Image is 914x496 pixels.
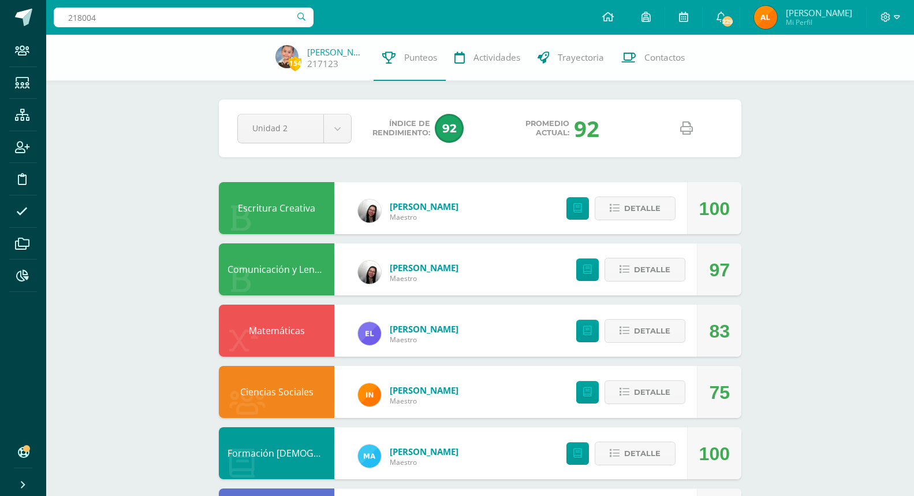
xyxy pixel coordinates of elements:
[644,51,685,64] span: Contactos
[721,15,734,28] span: 229
[219,366,334,418] div: Ciencias Sociales
[390,396,458,406] span: Maestro
[390,446,458,457] a: [PERSON_NAME]
[473,51,520,64] span: Actividades
[238,114,351,143] a: Unidad 2
[307,46,365,58] a: [PERSON_NAME]
[358,383,381,406] img: 88328296423004fd1088a33baeb035dd.png
[390,335,458,345] span: Maestro
[358,261,381,284] img: 06b444a11b9f6e1c55c949bc21e7cb85.png
[709,367,730,419] div: 75
[404,51,437,64] span: Punteos
[219,243,334,295] div: Comunicación y Lenguaje L1
[227,447,376,460] a: Formación [DEMOGRAPHIC_DATA]
[289,56,301,71] span: 154
[219,182,334,234] div: Escritura Creativa
[754,6,777,29] img: af9b8bc9e20a7c198341f7486dafb623.png
[275,45,299,68] img: 21a635ed5d37147a88ffd88ccc3ef10b.png
[390,262,458,273] a: [PERSON_NAME]
[529,35,613,81] a: Trayectoria
[595,442,676,465] button: Detalle
[786,7,852,18] span: [PERSON_NAME]
[605,258,685,282] button: Detalle
[634,320,670,342] span: Detalle
[240,386,314,398] a: Ciencias Sociales
[699,428,730,480] div: 100
[605,319,685,343] button: Detalle
[525,119,569,138] span: Promedio actual:
[390,273,458,283] span: Maestro
[390,457,458,467] span: Maestro
[249,324,305,337] a: Matemáticas
[634,259,670,280] span: Detalle
[709,305,730,357] div: 83
[227,263,350,276] a: Comunicación y Lenguaje L1
[624,198,661,219] span: Detalle
[390,384,458,396] a: [PERSON_NAME]
[786,17,852,27] span: Mi Perfil
[558,51,604,64] span: Trayectoria
[390,323,458,335] a: [PERSON_NAME]
[435,114,464,143] span: 92
[219,427,334,479] div: Formación Cristiana
[307,58,338,70] a: 217123
[446,35,529,81] a: Actividades
[634,382,670,403] span: Detalle
[605,380,685,404] button: Detalle
[624,443,661,464] span: Detalle
[252,114,309,142] span: Unidad 2
[390,212,458,222] span: Maestro
[238,202,315,214] a: Escritura Creativa
[219,305,334,357] div: Matemáticas
[358,199,381,223] img: 06b444a11b9f6e1c55c949bc21e7cb85.png
[372,119,430,138] span: Índice de Rendimiento:
[699,183,730,235] div: 100
[358,322,381,345] img: dfcc8ca51f4511573bdd5ae644cef23e.png
[390,201,458,212] a: [PERSON_NAME]
[595,197,676,220] button: Detalle
[358,445,381,468] img: d38877f389f32334267eef357425a0b5.png
[574,113,599,143] div: 92
[613,35,693,81] a: Contactos
[54,8,314,27] input: Busca un usuario...
[374,35,446,81] a: Punteos
[709,244,730,296] div: 97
